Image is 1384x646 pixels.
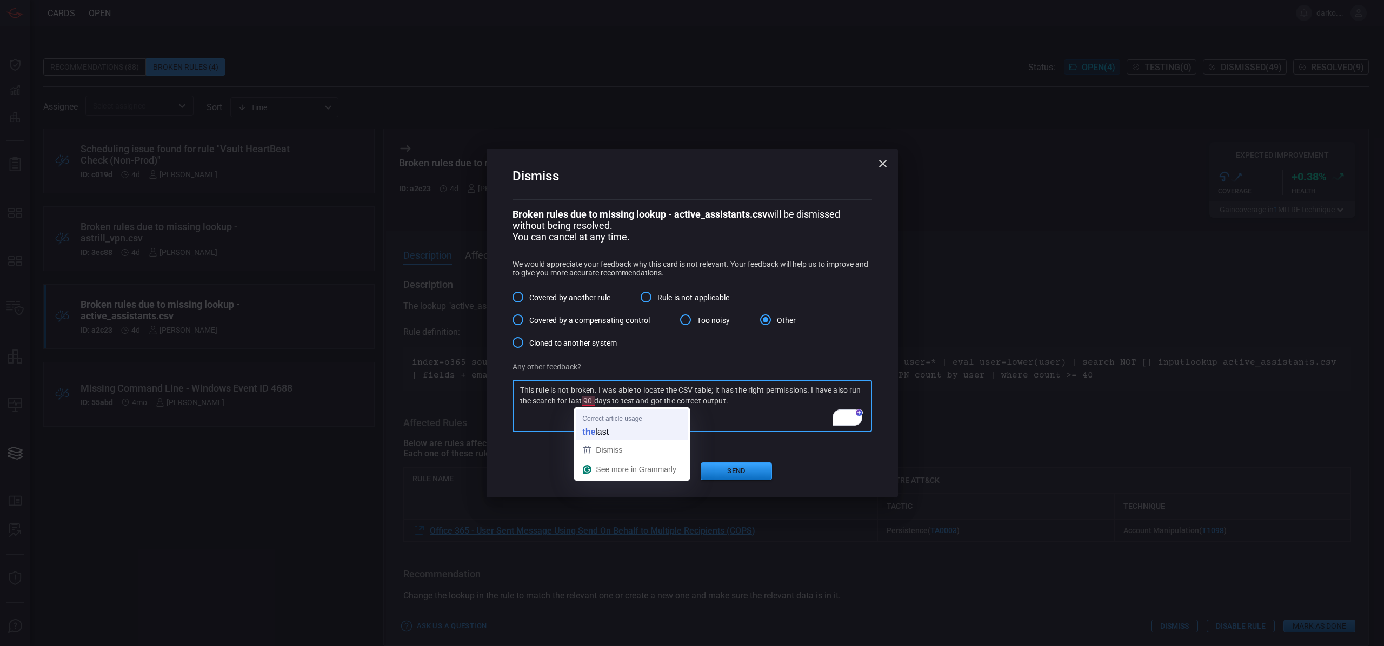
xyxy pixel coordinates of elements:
p: Any other feedback? [513,362,872,371]
span: Other [777,315,796,326]
span: Rule is not applicable [657,292,729,304]
h2: Dismiss [513,166,872,200]
p: We would appreciate your feedback why this card is not relevant. Your feedback will help us to im... [513,260,872,277]
span: Covered by a compensating control [529,315,650,326]
span: Covered by another rule [529,292,610,304]
button: Send [701,462,772,480]
b: Broken rules due to missing lookup - active_assistants.csv [513,208,767,220]
span: Cloned to another system [529,338,617,349]
p: will be dismissed without being resolved. [513,208,872,231]
textarea: To enrich screen reader interactions, please activate Accessibility in Grammarly extension settings [520,385,864,428]
span: Too noisy [697,315,729,326]
p: You can cancel at any time. [513,231,872,243]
